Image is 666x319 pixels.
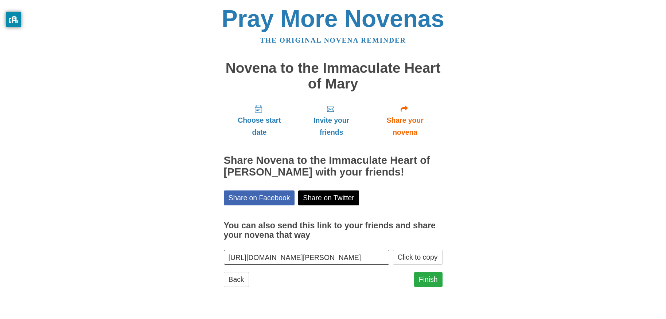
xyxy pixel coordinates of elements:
[224,190,295,205] a: Share on Facebook
[224,99,295,142] a: Choose start date
[260,36,406,44] a: The original novena reminder
[368,99,443,142] a: Share your novena
[295,99,367,142] a: Invite your friends
[231,114,288,138] span: Choose start date
[393,250,443,265] button: Click to copy
[224,221,443,240] h3: You can also send this link to your friends and share your novena that way
[302,114,360,138] span: Invite your friends
[6,12,21,27] button: privacy banner
[375,114,435,138] span: Share your novena
[414,272,443,287] a: Finish
[298,190,359,205] a: Share on Twitter
[224,60,443,91] h1: Novena to the Immaculate Heart of Mary
[224,155,443,178] h2: Share Novena to the Immaculate Heart of [PERSON_NAME] with your friends!
[222,5,444,32] a: Pray More Novenas
[224,272,249,287] a: Back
